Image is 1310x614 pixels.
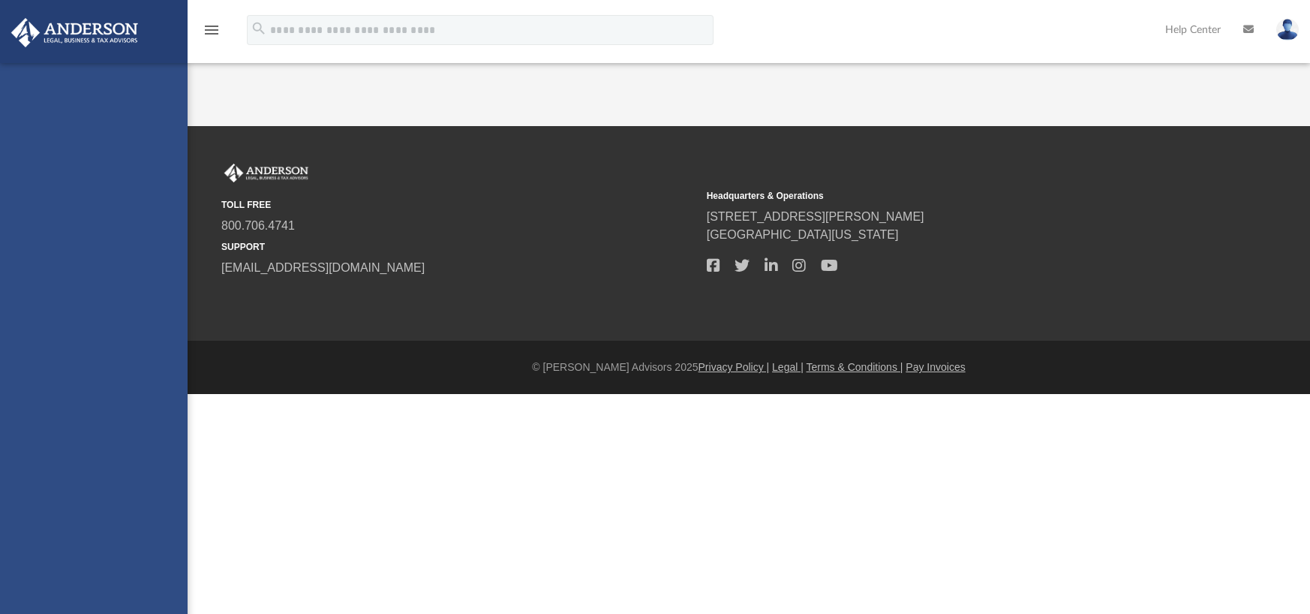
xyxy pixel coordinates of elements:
a: Legal | [772,361,804,373]
img: User Pic [1276,19,1299,41]
a: 800.706.4741 [221,219,295,232]
small: Headquarters & Operations [707,189,1182,203]
a: Pay Invoices [906,361,965,373]
small: SUPPORT [221,240,696,254]
div: © [PERSON_NAME] Advisors 2025 [188,360,1310,375]
small: TOLL FREE [221,198,696,212]
a: [STREET_ADDRESS][PERSON_NAME] [707,210,924,223]
i: search [251,20,267,37]
a: Privacy Policy | [699,361,770,373]
img: Anderson Advisors Platinum Portal [221,164,311,183]
i: menu [203,21,221,39]
a: [EMAIL_ADDRESS][DOMAIN_NAME] [221,261,425,274]
a: [GEOGRAPHIC_DATA][US_STATE] [707,228,899,241]
img: Anderson Advisors Platinum Portal [7,18,143,47]
a: Terms & Conditions | [807,361,903,373]
a: menu [203,29,221,39]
